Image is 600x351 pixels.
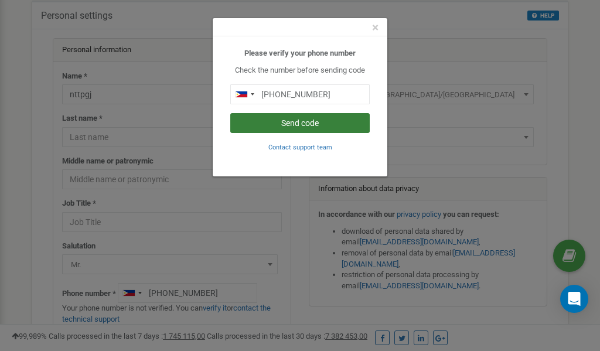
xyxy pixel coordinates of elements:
[268,142,332,151] a: Contact support team
[372,22,379,34] button: Close
[231,85,258,104] div: Telephone country code
[230,65,370,76] p: Check the number before sending code
[268,144,332,151] small: Contact support team
[372,21,379,35] span: ×
[244,49,356,57] b: Please verify your phone number
[560,285,588,313] div: Open Intercom Messenger
[230,84,370,104] input: 0905 123 4567
[230,113,370,133] button: Send code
